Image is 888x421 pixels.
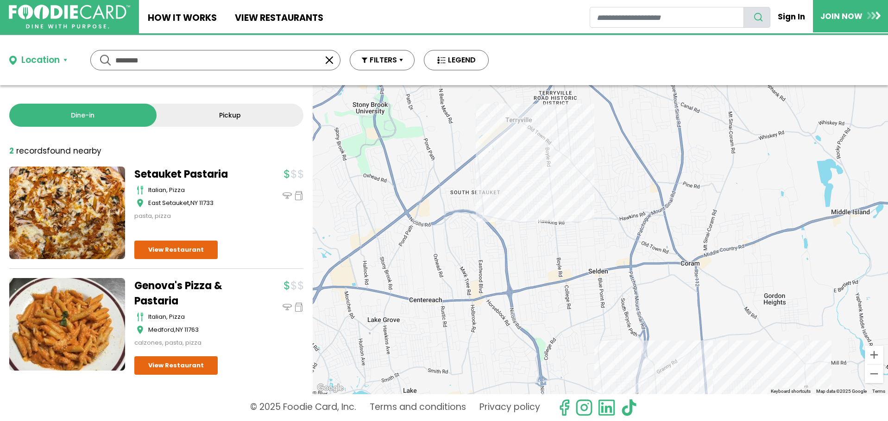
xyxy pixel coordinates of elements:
img: cutlery_icon.svg [137,186,144,195]
span: records [16,145,47,156]
svg: check us out on facebook [555,399,573,416]
a: Pickup [157,104,304,127]
span: 11733 [199,198,214,207]
div: pasta, pizza [134,211,250,221]
div: , [148,198,250,208]
div: italian, pizza [148,312,250,322]
button: FILTERS [350,50,415,70]
button: Location [9,54,67,67]
button: LEGEND [424,50,489,70]
img: pickup_icon.svg [294,303,303,312]
span: NY [190,198,198,207]
img: tiktok.svg [620,399,638,416]
img: Google [315,382,346,394]
img: FoodieCard; Eat, Drink, Save, Donate [9,5,130,29]
a: View Restaurant [134,356,218,375]
a: Open this area in Google Maps (opens a new window) [315,382,346,394]
img: linkedin.svg [598,399,615,416]
span: Medford [148,325,174,334]
button: Zoom out [865,365,883,383]
div: , [148,325,250,334]
span: East Setauket [148,198,189,207]
div: found nearby [9,145,101,157]
img: dinein_icon.svg [283,191,292,200]
span: 11763 [184,325,199,334]
div: calzones, pasta, pizza [134,338,250,347]
button: Keyboard shortcuts [771,388,811,395]
p: © 2025 Foodie Card, Inc. [250,399,356,416]
strong: 2 [9,145,14,156]
a: Dine-in [9,104,157,127]
img: map_icon.svg [137,325,144,334]
button: Zoom in [865,346,883,364]
a: Setauket Pastaria [134,167,250,182]
div: italian, pizza [148,186,250,195]
a: Genova's Pizza & Pastaria [134,278,250,309]
span: Map data ©2025 Google [816,389,867,394]
a: Privacy policy [479,399,540,416]
input: restaurant search [590,7,744,28]
a: View Restaurant [134,241,218,259]
a: Terms and conditions [370,399,466,416]
span: NY [176,325,183,334]
img: cutlery_icon.svg [137,312,144,322]
a: Sign In [770,6,813,27]
img: pickup_icon.svg [294,191,303,200]
img: dinein_icon.svg [283,303,292,312]
div: Location [21,54,60,67]
img: map_icon.svg [137,198,144,208]
a: Terms [872,389,885,394]
button: search [743,7,770,28]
